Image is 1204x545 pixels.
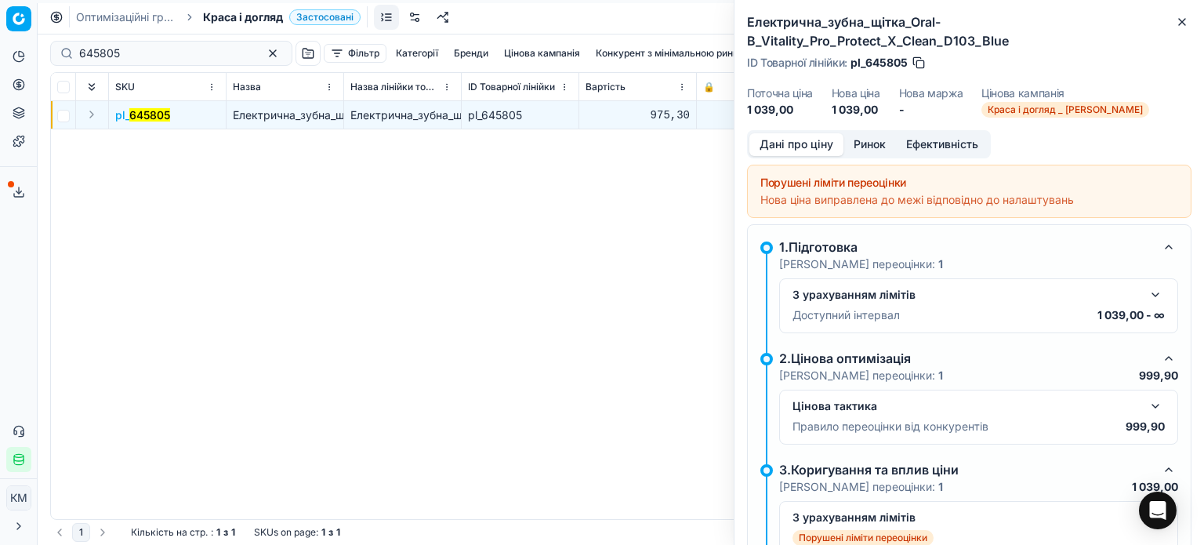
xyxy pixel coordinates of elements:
[1126,419,1165,434] p: 999,90
[850,55,908,71] span: pl_645805
[938,369,943,382] strong: 1
[321,526,325,539] strong: 1
[792,398,1140,414] div: Цінова тактика
[233,81,261,93] span: Назва
[1132,479,1178,495] p: 1 039,00
[203,9,361,25] span: Краса і доглядЗастосовані
[233,108,608,122] span: Електрична_зубна_щітка_Оral-B_Vitality_Pro_Protect_X_Clean_D103_Blue
[336,526,340,539] strong: 1
[72,523,90,542] button: 1
[899,102,963,118] dd: -
[6,485,31,510] button: КM
[254,526,318,539] span: SKUs on page :
[216,526,220,539] strong: 1
[896,133,988,156] button: Ефективність
[223,526,228,539] strong: з
[350,81,439,93] span: Назва лінійки товарів
[76,9,176,25] a: Оптимізаційні групи
[747,102,813,118] dd: 1 039,00
[131,526,235,539] div: :
[93,523,112,542] button: Go to next page
[899,88,963,99] dt: Нова маржа
[129,108,170,122] mark: 645805
[938,257,943,271] strong: 1
[843,133,896,156] button: Ринок
[703,81,715,93] span: 🔒
[779,256,943,272] p: [PERSON_NAME] переоцінки:
[589,44,798,63] button: Конкурент з мінімальною ринковою ціною
[468,81,555,93] span: ID Товарної лінійки
[779,238,1153,256] div: 1.Підготовка
[1139,492,1177,529] div: Open Intercom Messenger
[586,107,690,123] div: 975,30
[79,45,251,61] input: Пошук по SKU або назві
[779,460,1153,479] div: 3.Коригування та вплив ціни
[498,44,586,63] button: Цінова кампанія
[1097,307,1165,323] p: 1 039,00 - ∞
[747,88,813,99] dt: Поточна ціна
[981,102,1149,118] span: Краса і догляд _ [PERSON_NAME]
[832,102,880,118] dd: 1 039,00
[82,105,101,124] button: Expand
[50,523,112,542] nav: pagination
[792,307,900,323] p: Доступний інтервал
[747,13,1191,50] h2: Електрична_зубна_щітка_Оral-B_Vitality_Pro_Protect_X_Clean_D103_Blue
[981,88,1149,99] dt: Цінова кампанія
[747,57,847,68] span: ID Товарної лінійки :
[131,526,208,539] span: Кількість на стр.
[779,479,943,495] p: [PERSON_NAME] переоцінки:
[779,349,1153,368] div: 2.Цінова оптимізація
[792,419,988,434] p: Правило переоцінки від конкурентів
[749,133,843,156] button: Дані про ціну
[938,480,943,493] strong: 1
[799,532,927,544] p: Порушені ліміти переоцінки
[115,107,170,123] button: pl_645805
[792,287,1140,303] div: З урахуванням лімітів
[7,486,31,510] span: КM
[289,9,361,25] span: Застосовані
[448,44,495,63] button: Бренди
[779,368,943,383] p: [PERSON_NAME] переоцінки:
[792,510,1140,525] div: З урахуванням лімітів
[203,9,283,25] span: Краса і догляд
[350,107,455,123] div: Електрична_зубна_щітка_Оral-B_Vitality_Pro_Protect_X_Clean_D103_Blue
[1139,368,1178,383] p: 999,90
[328,526,333,539] strong: з
[115,81,135,93] span: SKU
[586,81,626,93] span: Вартість
[468,107,572,123] div: pl_645805
[760,175,1178,191] div: Порушені ліміти переоцінки
[82,78,101,96] button: Expand all
[50,523,69,542] button: Go to previous page
[760,192,1178,208] div: Нова ціна виправлена до межі відповідно до налаштувань
[390,44,444,63] button: Категорії
[76,9,361,25] nav: breadcrumb
[324,44,386,63] button: Фільтр
[231,526,235,539] strong: 1
[115,107,170,123] span: pl_
[832,88,880,99] dt: Нова ціна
